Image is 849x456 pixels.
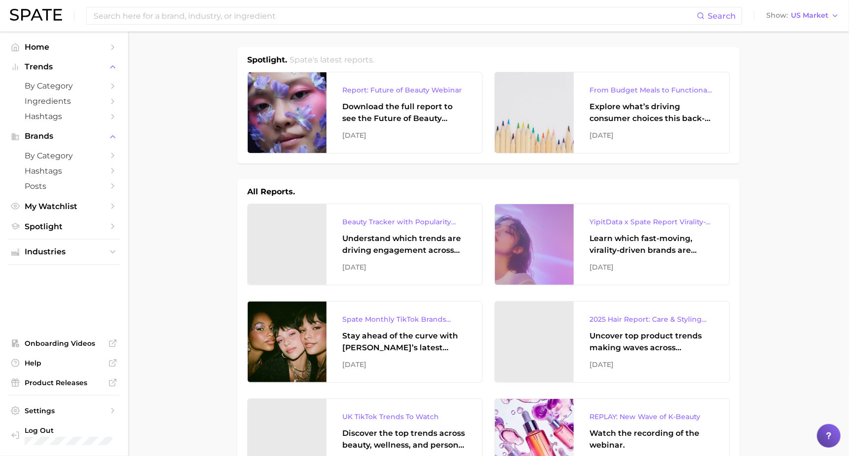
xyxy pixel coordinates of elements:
[25,202,103,211] span: My Watchlist
[342,129,466,141] div: [DATE]
[25,182,103,191] span: Posts
[8,375,120,390] a: Product Releases
[589,313,714,325] div: 2025 Hair Report: Care & Styling Products
[8,336,120,351] a: Onboarding Videos
[25,42,103,52] span: Home
[8,60,120,74] button: Trends
[342,101,466,124] div: Download the full report to see the Future of Beauty trends we unpacked during the webinar.
[25,339,103,348] span: Onboarding Videos
[290,54,375,66] h2: Spate's latest reports.
[25,426,112,435] span: Log Out
[589,233,714,256] div: Learn which fast-moving, virality-driven brands are leading the pack, the risks of viral growth, ...
[8,78,120,93] a: by Category
[25,132,103,141] span: Brands
[342,233,466,256] div: Understand which trends are driving engagement across platforms in the skin, hair, makeup, and fr...
[25,62,103,71] span: Trends
[8,163,120,179] a: Hashtags
[25,112,103,121] span: Hashtags
[494,204,730,285] a: YipitData x Spate Report Virality-Driven Brands Are Taking a Slice of the Beauty PieLearn which f...
[8,219,120,234] a: Spotlight
[8,199,120,214] a: My Watchlist
[8,244,120,259] button: Industries
[494,301,730,383] a: 2025 Hair Report: Care & Styling ProductsUncover top product trends making waves across platforms...
[342,313,466,325] div: Spate Monthly TikTok Brands Tracker
[342,359,466,370] div: [DATE]
[8,129,120,144] button: Brands
[247,54,287,66] h1: Spotlight.
[25,81,103,91] span: by Category
[247,72,483,153] a: Report: Future of Beauty WebinarDownload the full report to see the Future of Beauty trends we un...
[342,261,466,273] div: [DATE]
[25,359,103,367] span: Help
[766,13,788,18] span: Show
[25,378,103,387] span: Product Releases
[8,109,120,124] a: Hashtags
[589,330,714,354] div: Uncover top product trends making waves across platforms — along with key insights into benefits,...
[8,179,120,194] a: Posts
[342,84,466,96] div: Report: Future of Beauty Webinar
[247,186,295,198] h1: All Reports.
[589,216,714,228] div: YipitData x Spate Report Virality-Driven Brands Are Taking a Slice of the Beauty Pie
[342,411,466,423] div: UK TikTok Trends To Watch
[589,129,714,141] div: [DATE]
[25,151,103,160] span: by Category
[589,411,714,423] div: REPLAY: New Wave of K-Beauty
[93,7,697,24] input: Search here for a brand, industry, or ingredient
[247,204,483,285] a: Beauty Tracker with Popularity IndexUnderstand which trends are driving engagement across platfor...
[764,9,842,22] button: ShowUS Market
[589,359,714,370] div: [DATE]
[342,330,466,354] div: Stay ahead of the curve with [PERSON_NAME]’s latest monthly tracker, spotlighting the fastest-gro...
[342,216,466,228] div: Beauty Tracker with Popularity Index
[8,403,120,418] a: Settings
[708,11,736,21] span: Search
[342,427,466,451] div: Discover the top trends across beauty, wellness, and personal care on TikTok [GEOGRAPHIC_DATA].
[25,247,103,256] span: Industries
[589,84,714,96] div: From Budget Meals to Functional Snacks: Food & Beverage Trends Shaping Consumer Behavior This Sch...
[25,96,103,106] span: Ingredients
[8,39,120,55] a: Home
[247,301,483,383] a: Spate Monthly TikTok Brands TrackerStay ahead of the curve with [PERSON_NAME]’s latest monthly tr...
[8,93,120,109] a: Ingredients
[8,148,120,163] a: by Category
[589,427,714,451] div: Watch the recording of the webinar.
[589,101,714,124] div: Explore what’s driving consumer choices this back-to-school season From budget-friendly meals to ...
[589,261,714,273] div: [DATE]
[494,72,730,153] a: From Budget Meals to Functional Snacks: Food & Beverage Trends Shaping Consumer Behavior This Sch...
[10,9,62,21] img: SPATE
[25,222,103,231] span: Spotlight
[8,423,120,448] a: Log out. Currently logged in with e-mail nbedford@grantinc.com.
[791,13,828,18] span: US Market
[25,406,103,415] span: Settings
[25,166,103,176] span: Hashtags
[8,356,120,370] a: Help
